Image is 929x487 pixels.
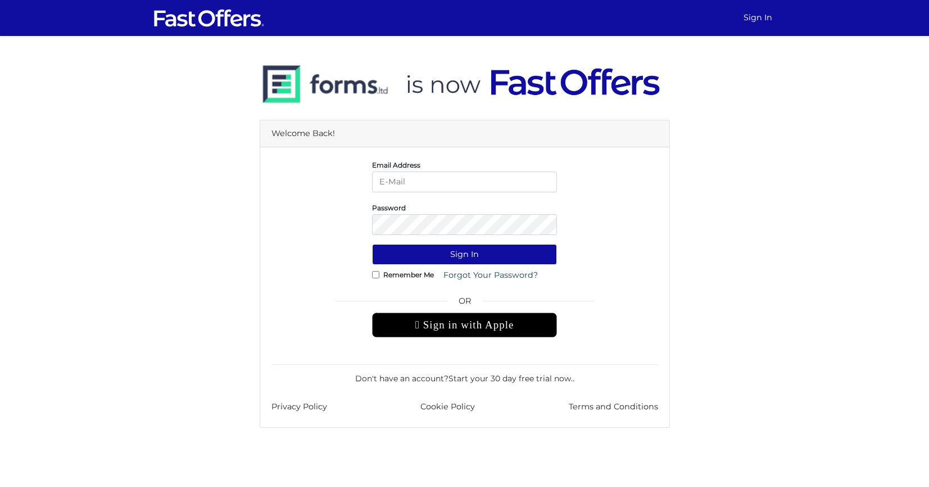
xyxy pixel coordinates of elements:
[739,7,777,29] a: Sign In
[372,244,557,265] button: Sign In
[383,273,434,276] label: Remember Me
[436,265,545,286] a: Forgot Your Password?
[372,172,557,192] input: E-Mail
[420,400,475,413] a: Cookie Policy
[271,400,327,413] a: Privacy Policy
[260,120,669,147] div: Welcome Back!
[271,364,658,385] div: Don't have an account? .
[372,295,557,313] span: OR
[448,373,573,384] a: Start your 30 day free trial now.
[569,400,658,413] a: Terms and Conditions
[372,164,420,166] label: Email Address
[372,313,557,337] div: Sign in with Apple
[372,206,406,209] label: Password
